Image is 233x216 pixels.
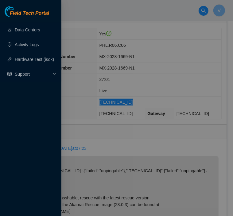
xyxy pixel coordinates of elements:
span: Field Tech Portal [10,10,49,16]
a: Hardware Test (isok) [15,57,54,62]
span: read [7,72,12,76]
a: Activity Logs [15,42,39,47]
a: Akamai TechnologiesField Tech Portal [5,11,49,19]
img: Akamai Technologies [5,6,31,17]
a: Data Centers [15,27,40,32]
span: Support [15,68,51,80]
